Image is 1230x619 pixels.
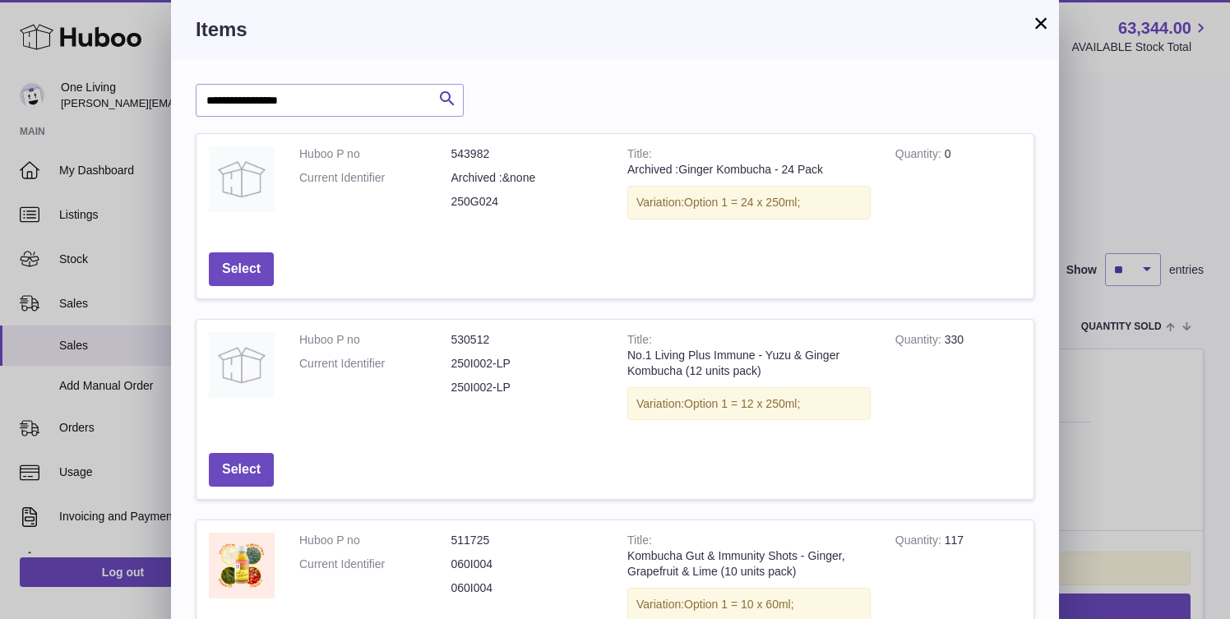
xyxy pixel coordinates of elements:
img: No.1 Living Plus Immune - Yuzu & Ginger Kombucha (12 units pack) [209,332,275,398]
dd: 250I002-LP [451,380,603,395]
dt: Current Identifier [299,356,451,372]
dd: 511725 [451,533,603,548]
dd: Archived :&none [451,170,603,186]
dd: 060I004 [451,557,603,572]
span: Option 1 = 10 x 60ml; [684,598,793,611]
dt: Huboo P no [299,332,451,348]
span: Option 1 = 24 x 250ml; [684,196,800,209]
div: Kombucha Gut & Immunity Shots - Ginger, Grapefruit & Lime (10 units pack) [627,548,871,580]
strong: Title [627,534,652,551]
div: Variation: [627,387,871,421]
dt: Current Identifier [299,557,451,572]
td: 330 [883,320,1033,441]
div: Archived :Ginger Kombucha - 24 Pack [627,162,871,178]
strong: Title [627,333,652,350]
div: No.1 Living Plus Immune - Yuzu & Ginger Kombucha (12 units pack) [627,348,871,379]
dt: Current Identifier [299,170,451,186]
span: Option 1 = 12 x 250ml; [684,397,800,410]
strong: Quantity [895,147,945,164]
dd: 060I004 [451,580,603,596]
td: 0 [883,134,1033,240]
strong: Quantity [895,534,945,551]
button: Select [209,453,274,487]
img: Archived :Ginger Kombucha - 24 Pack [209,146,275,212]
button: Select [209,252,274,286]
dd: 250I002-LP [451,356,603,372]
dd: 250G024 [451,194,603,210]
img: Kombucha Gut & Immunity Shots - Ginger, Grapefruit & Lime (10 units pack) [209,533,275,598]
dd: 530512 [451,332,603,348]
dt: Huboo P no [299,146,451,162]
strong: Quantity [895,333,945,350]
dt: Huboo P no [299,533,451,548]
h3: Items [196,16,1034,43]
div: Variation: [627,186,871,219]
strong: Title [627,147,652,164]
button: × [1031,13,1051,33]
dd: 543982 [451,146,603,162]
